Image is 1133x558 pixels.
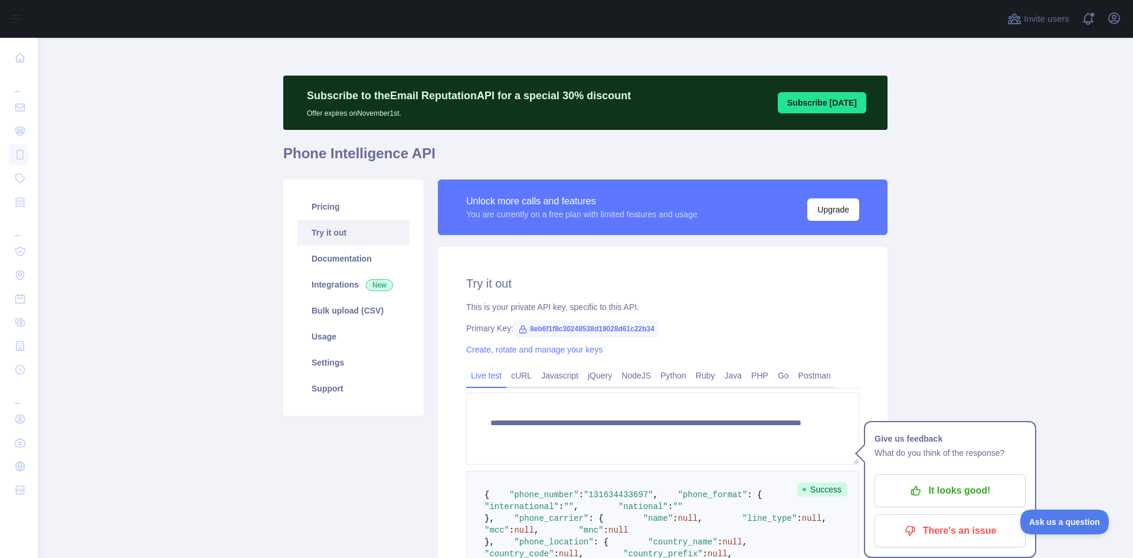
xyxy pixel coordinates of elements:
[588,514,603,523] span: : {
[883,481,1017,501] p: It looks good!
[297,376,410,402] a: Support
[9,215,28,239] div: ...
[691,366,720,385] a: Ruby
[722,537,742,547] span: null
[1005,9,1072,28] button: Invite users
[574,502,578,511] span: ,
[698,514,702,523] span: ,
[797,482,847,497] span: Success
[466,275,859,292] h2: Try it out
[297,272,410,298] a: Integrations New
[307,87,631,104] p: Subscribe to the Email Reputation API for a special 30 % discount
[794,366,836,385] a: Postman
[797,514,801,523] span: :
[366,279,393,291] span: New
[514,526,534,535] span: null
[466,194,698,208] div: Unlock more calls and features
[594,537,608,547] span: : {
[307,104,631,118] p: Offer expires on November 1st.
[484,537,495,547] span: },
[514,514,588,523] span: "phone_carrier"
[297,194,410,220] a: Pricing
[297,246,410,272] a: Documentation
[297,324,410,350] a: Usage
[673,502,683,511] span: ""
[643,514,673,523] span: "name"
[484,514,495,523] span: },
[536,366,583,385] a: Javascript
[802,514,822,523] span: null
[297,350,410,376] a: Settings
[821,514,826,523] span: ,
[807,198,859,221] button: Upgrade
[1020,510,1109,534] iframe: Toggle Customer Support
[778,92,866,113] button: Subscribe [DATE]
[678,490,748,500] span: "phone_format"
[509,490,579,500] span: "phone_number"
[466,208,698,220] div: You are currently on a free plan with limited features and usage
[617,366,656,385] a: NodeJS
[746,366,773,385] a: PHP
[9,71,28,94] div: ...
[484,490,489,500] span: {
[466,366,506,385] a: Live test
[584,490,653,500] span: "131634433697"
[747,490,762,500] span: : {
[564,502,574,511] span: ""
[742,514,797,523] span: "line_type"
[9,383,28,406] div: ...
[513,320,659,338] span: 8eb6f1f8c30248538d19028d61c22b34
[648,537,718,547] span: "country_name"
[484,502,559,511] span: "international"
[718,537,722,547] span: :
[579,526,604,535] span: "mnc"
[1024,12,1069,26] span: Invite users
[534,526,539,535] span: ,
[608,526,628,535] span: null
[579,490,584,500] span: :
[297,220,410,246] a: Try it out
[742,537,747,547] span: ,
[875,514,1026,547] button: There's an issue
[875,432,1026,446] h1: Give us feedback
[514,537,593,547] span: "phone_location"
[466,322,859,334] div: Primary Key:
[466,301,859,313] div: This is your private API key, specific to this API.
[656,366,691,385] a: Python
[604,526,608,535] span: :
[509,526,514,535] span: :
[283,144,888,172] h1: Phone Intelligence API
[720,366,747,385] a: Java
[297,298,410,324] a: Bulk upload (CSV)
[673,514,677,523] span: :
[466,345,602,354] a: Create, rotate and manage your keys
[678,514,698,523] span: null
[484,526,509,535] span: "mcc"
[773,366,794,385] a: Go
[883,521,1017,541] p: There's an issue
[559,502,564,511] span: :
[618,502,668,511] span: "national"
[506,366,536,385] a: cURL
[875,446,1026,460] p: What do you think of the response?
[653,490,658,500] span: ,
[583,366,617,385] a: jQuery
[668,502,673,511] span: :
[875,474,1026,507] button: It looks good!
